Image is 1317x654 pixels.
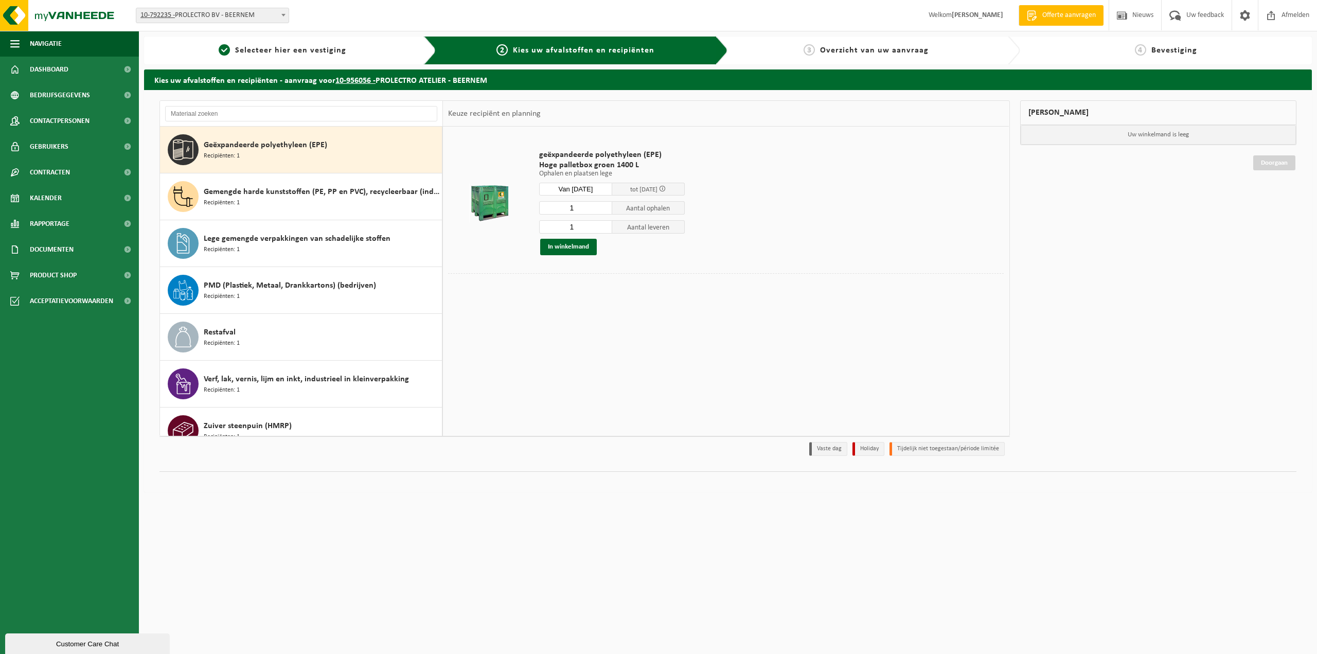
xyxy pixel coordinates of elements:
[204,373,409,385] span: Verf, lak, vernis, lijm en inkt, industrieel in kleinverpakking
[630,186,657,193] span: tot [DATE]
[204,186,439,198] span: Gemengde harde kunststoffen (PE, PP en PVC), recycleerbaar (industrieel)
[204,432,240,442] span: Recipiënten: 1
[30,31,62,57] span: Navigatie
[539,150,685,160] span: geëxpandeerde polyethyleen (EPE)
[30,160,70,185] span: Contracten
[820,46,929,55] span: Overzicht van uw aanvraag
[1040,10,1098,21] span: Offerte aanvragen
[612,220,685,234] span: Aantal leveren
[144,69,1312,90] h2: Kies uw afvalstoffen en recipiënten - aanvraag voor PROLECTRO ATELIER - BEERNEM
[30,185,62,211] span: Kalender
[204,245,240,255] span: Recipiënten: 1
[165,106,437,121] input: Materiaal zoeken
[539,183,612,196] input: Selecteer datum
[513,46,654,55] span: Kies uw afvalstoffen en recipiënten
[160,314,442,361] button: Restafval Recipiënten: 1
[204,233,390,245] span: Lege gemengde verpakkingen van schadelijke stoffen
[204,151,240,161] span: Recipiënten: 1
[952,11,1003,19] strong: [PERSON_NAME]
[30,134,68,160] span: Gebruikers
[149,44,416,57] a: 1Selecteer hier een vestiging
[30,262,77,288] span: Product Shop
[204,292,240,302] span: Recipiënten: 1
[160,408,442,454] button: Zuiver steenpuin (HMRP) Recipiënten: 1
[1019,5,1104,26] a: Offerte aanvragen
[539,170,685,178] p: Ophalen en plaatsen lege
[30,82,90,108] span: Bedrijfsgegevens
[30,211,69,237] span: Rapportage
[204,139,327,151] span: Geëxpandeerde polyethyleen (EPE)
[204,198,240,208] span: Recipiënten: 1
[612,201,685,215] span: Aantal ophalen
[235,46,346,55] span: Selecteer hier een vestiging
[1151,46,1197,55] span: Bevestiging
[204,420,292,432] span: Zuiver steenpuin (HMRP)
[5,631,172,654] iframe: chat widget
[136,8,289,23] span: 10-792235 - PROLECTRO BV - BEERNEM
[540,239,597,255] button: In winkelmand
[496,44,508,56] span: 2
[1135,44,1146,56] span: 4
[1253,155,1295,170] a: Doorgaan
[539,160,685,170] span: Hoge palletbox groen 1400 L
[160,127,442,173] button: Geëxpandeerde polyethyleen (EPE) Recipiënten: 1
[219,44,230,56] span: 1
[889,442,1005,456] li: Tijdelijk niet toegestaan/période limitée
[335,77,376,85] tcxspan: Call 10-956056 - via 3CX
[204,279,376,292] span: PMD (Plastiek, Metaal, Drankkartons) (bedrijven)
[809,442,847,456] li: Vaste dag
[1021,125,1296,145] p: Uw winkelmand is leeg
[30,237,74,262] span: Documenten
[160,361,442,408] button: Verf, lak, vernis, lijm en inkt, industrieel in kleinverpakking Recipiënten: 1
[204,339,240,348] span: Recipiënten: 1
[204,326,236,339] span: Restafval
[160,220,442,267] button: Lege gemengde verpakkingen van schadelijke stoffen Recipiënten: 1
[160,267,442,314] button: PMD (Plastiek, Metaal, Drankkartons) (bedrijven) Recipiënten: 1
[204,385,240,395] span: Recipiënten: 1
[804,44,815,56] span: 3
[30,57,68,82] span: Dashboard
[30,288,113,314] span: Acceptatievoorwaarden
[1020,100,1297,125] div: [PERSON_NAME]
[140,11,175,19] tcxspan: Call 10-792235 - via 3CX
[852,442,884,456] li: Holiday
[160,173,442,220] button: Gemengde harde kunststoffen (PE, PP en PVC), recycleerbaar (industrieel) Recipiënten: 1
[443,101,546,127] div: Keuze recipiënt en planning
[30,108,90,134] span: Contactpersonen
